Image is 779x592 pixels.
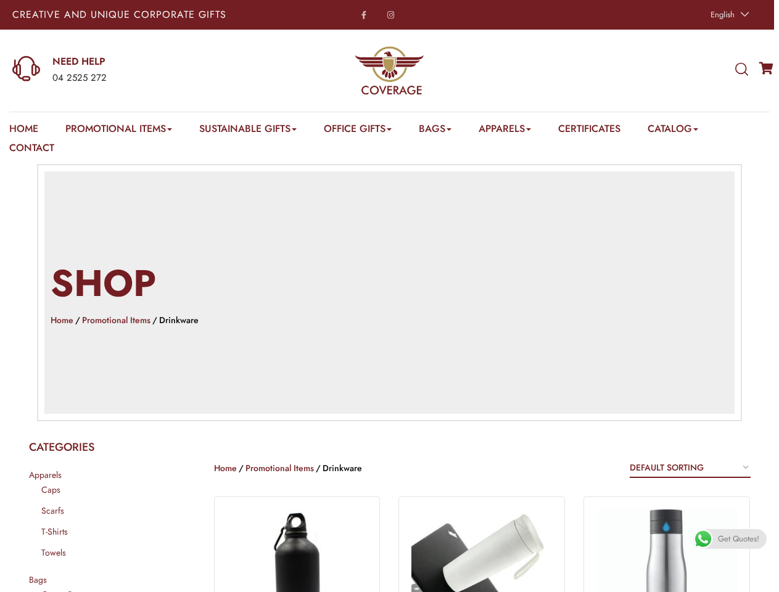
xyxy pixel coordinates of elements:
a: Caps [41,483,60,496]
li: Drinkware [150,313,199,327]
a: Contact [9,141,54,160]
a: Apparels [479,121,531,141]
span: English [711,9,735,20]
a: Promotional Items [245,462,314,474]
a: Sustainable Gifts [199,121,297,141]
a: Certificates [558,121,620,141]
h2: Shop [51,258,728,310]
a: Towels [41,546,66,559]
span: CATEGORIES [29,439,94,455]
span: Get Quotes! [718,529,759,549]
li: Drinkware [314,461,362,475]
a: Bags [419,121,451,141]
a: Office Gifts [324,121,392,141]
a: Home [9,121,38,141]
div: 04 2525 272 [52,70,253,86]
a: T-Shirts [41,525,68,538]
a: Promotional Items [65,121,172,141]
a: Home [214,462,237,474]
a: Home [51,314,73,326]
a: English [704,6,752,23]
p: Creative and Unique Corporate Gifts [12,10,305,20]
a: Scarfs [41,504,64,517]
a: Promotional Items [82,314,150,326]
a: NEED HELP [52,55,253,68]
a: Catalog [648,121,698,141]
a: Bags [29,573,47,586]
a: Apparels [29,469,62,481]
